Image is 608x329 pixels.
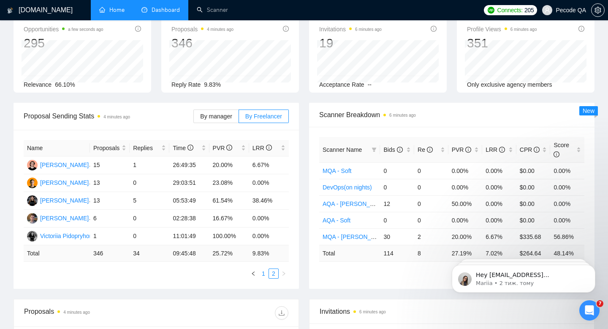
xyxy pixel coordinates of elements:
th: Name [24,140,90,156]
span: Profile Views [467,24,537,34]
span: PVR [452,146,472,153]
td: 1 [90,228,130,245]
td: 0 [414,195,448,212]
td: 12 [380,195,414,212]
td: 0 [380,162,414,179]
td: 56.86% [550,228,584,245]
td: $0.00 [516,195,551,212]
span: By manager [200,113,232,120]
span: LRR [252,145,272,151]
td: 20.00% [448,228,483,245]
td: 26:49:35 [169,156,209,174]
span: Scanner Name [323,146,362,153]
td: 6 [90,210,130,228]
td: 61.54% [209,192,249,210]
span: Replies [133,143,160,153]
td: 27.19 % [448,245,483,261]
span: PVR [213,145,233,151]
li: Next Page [279,269,289,279]
img: VP [27,231,38,241]
span: info-circle [427,147,433,153]
a: 2 [269,269,278,278]
td: 23.08% [209,174,249,192]
span: Relevance [24,81,52,88]
td: 0 [414,162,448,179]
a: DevOps(on nights) [323,184,372,191]
td: 11:01:49 [169,228,209,245]
img: logo [7,4,13,17]
td: 0 [130,174,169,192]
a: setting [591,7,605,14]
span: Only exclusive agency members [467,81,552,88]
td: 15 [90,156,130,174]
td: 0 [414,212,448,228]
td: 0.00% [550,195,584,212]
a: Y[PERSON_NAME] [27,214,89,221]
td: 05:53:49 [169,192,209,210]
td: 13 [90,174,130,192]
a: AQA - Soft [323,217,350,224]
span: user [544,7,550,13]
td: 9.83 % [249,245,289,262]
span: info-circle [397,147,403,153]
td: 50.00% [448,195,483,212]
div: Victoriia Pidopryhora [40,231,95,241]
span: info-circle [135,26,141,32]
iframe: Intercom live chat [579,300,600,321]
span: 7 [597,300,603,307]
td: 114 [380,245,414,261]
td: $335.68 [516,228,551,245]
iframe: Intercom notifications повідомлення [439,247,608,306]
span: info-circle [187,145,193,151]
td: 0.00% [448,179,483,195]
button: setting [591,3,605,17]
time: 6 minutes ago [510,27,537,32]
td: $0.00 [516,212,551,228]
p: Message from Mariia, sent 2 тиж. тому [37,33,146,40]
img: OS [27,195,38,206]
span: CPR [520,146,540,153]
td: Total [24,245,90,262]
span: setting [592,7,604,14]
span: dashboard [141,7,147,13]
time: a few seconds ago [68,27,103,32]
span: Connects: [497,5,523,15]
span: Proposals [93,143,120,153]
span: Dashboard [152,6,180,14]
a: searchScanner [197,6,228,14]
span: info-circle [534,147,540,153]
span: info-circle [578,26,584,32]
span: 9.83% [204,81,221,88]
td: 30 [380,228,414,245]
span: Bids [383,146,402,153]
li: Previous Page [248,269,258,279]
a: 1 [259,269,268,278]
td: 7.02 % [482,245,516,261]
div: [PERSON_NAME] [40,214,89,223]
td: 1 [130,156,169,174]
div: 351 [467,35,537,51]
td: 13 [90,192,130,210]
div: 346 [171,35,233,51]
button: download [275,306,288,320]
td: 0.00% [550,212,584,228]
td: 48.14 % [550,245,584,261]
span: LRR [486,146,505,153]
a: DM[PERSON_NAME] [27,179,89,186]
td: 0.00% [482,195,516,212]
time: 6 minutes ago [355,27,382,32]
time: 6 minutes ago [389,113,416,118]
td: 0.00% [448,212,483,228]
span: info-circle [499,147,505,153]
td: 29:03:51 [169,174,209,192]
a: AQA - [PERSON_NAME](autobid ff) (Copy of Polina's) [323,200,465,207]
time: 4 minutes ago [207,27,233,32]
button: left [248,269,258,279]
span: download [275,310,288,316]
td: 0.00% [482,212,516,228]
span: 205 [524,5,534,15]
li: 1 [258,269,269,279]
td: 0 [380,179,414,195]
td: $ 264.64 [516,245,551,261]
